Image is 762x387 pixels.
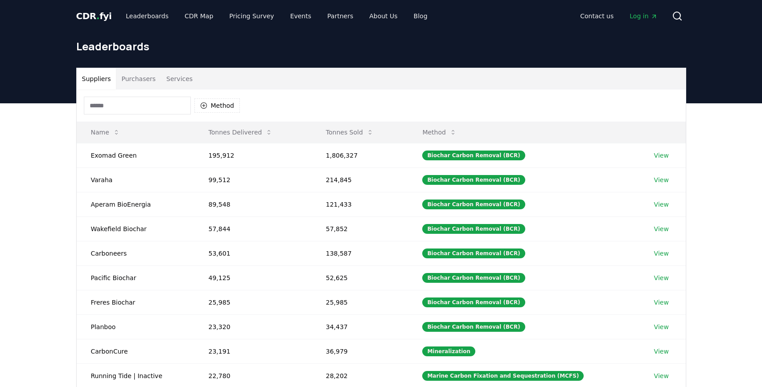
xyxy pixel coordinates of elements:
[422,248,525,258] div: Biochar Carbon Removal (BCR)
[77,265,194,290] td: Pacific Biochar
[77,314,194,339] td: Planboo
[319,123,381,141] button: Tonnes Sold
[654,151,669,160] a: View
[202,123,280,141] button: Tonnes Delivered
[422,200,525,209] div: Biochar Carbon Removal (BCR)
[630,12,657,20] span: Log in
[177,8,220,24] a: CDR Map
[654,371,669,380] a: View
[77,143,194,167] td: Exomad Green
[422,273,525,283] div: Biochar Carbon Removal (BCR)
[422,224,525,234] div: Biochar Carbon Removal (BCR)
[654,322,669,331] a: View
[194,339,312,363] td: 23,191
[194,290,312,314] td: 25,985
[422,371,584,381] div: Marine Carbon Fixation and Sequestration (MCFS)
[312,167,408,192] td: 214,845
[194,143,312,167] td: 195,912
[362,8,404,24] a: About Us
[194,98,240,113] button: Method
[312,290,408,314] td: 25,985
[320,8,360,24] a: Partners
[312,143,408,167] td: 1,806,327
[77,290,194,314] td: Freres Biochar
[194,216,312,241] td: 57,844
[119,8,176,24] a: Leaderboards
[77,192,194,216] td: Aperam BioEnergia
[77,216,194,241] td: Wakefield Biochar
[622,8,664,24] a: Log in
[84,123,127,141] button: Name
[312,314,408,339] td: 34,437
[96,11,99,21] span: .
[654,347,669,356] a: View
[654,200,669,209] a: View
[407,8,435,24] a: Blog
[654,273,669,282] a: View
[422,175,525,185] div: Biochar Carbon Removal (BCR)
[283,8,318,24] a: Events
[194,314,312,339] td: 23,320
[654,298,669,307] a: View
[422,151,525,160] div: Biochar Carbon Removal (BCR)
[422,297,525,307] div: Biochar Carbon Removal (BCR)
[77,68,116,90] button: Suppliers
[161,68,198,90] button: Services
[77,167,194,192] td: Varaha
[76,39,686,53] h1: Leaderboards
[573,8,621,24] a: Contact us
[77,339,194,363] td: CarbonCure
[194,192,312,216] td: 89,548
[312,241,408,265] td: 138,587
[194,265,312,290] td: 49,125
[116,68,161,90] button: Purchasers
[654,224,669,233] a: View
[222,8,281,24] a: Pricing Survey
[312,216,408,241] td: 57,852
[194,167,312,192] td: 99,512
[119,8,434,24] nav: Main
[312,265,408,290] td: 52,625
[422,322,525,332] div: Biochar Carbon Removal (BCR)
[77,241,194,265] td: Carboneers
[415,123,464,141] button: Method
[654,249,669,258] a: View
[573,8,664,24] nav: Main
[422,346,475,356] div: Mineralization
[654,175,669,184] a: View
[312,192,408,216] td: 121,433
[312,339,408,363] td: 36,979
[194,241,312,265] td: 53,601
[76,11,112,21] span: CDR fyi
[76,10,112,22] a: CDR.fyi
